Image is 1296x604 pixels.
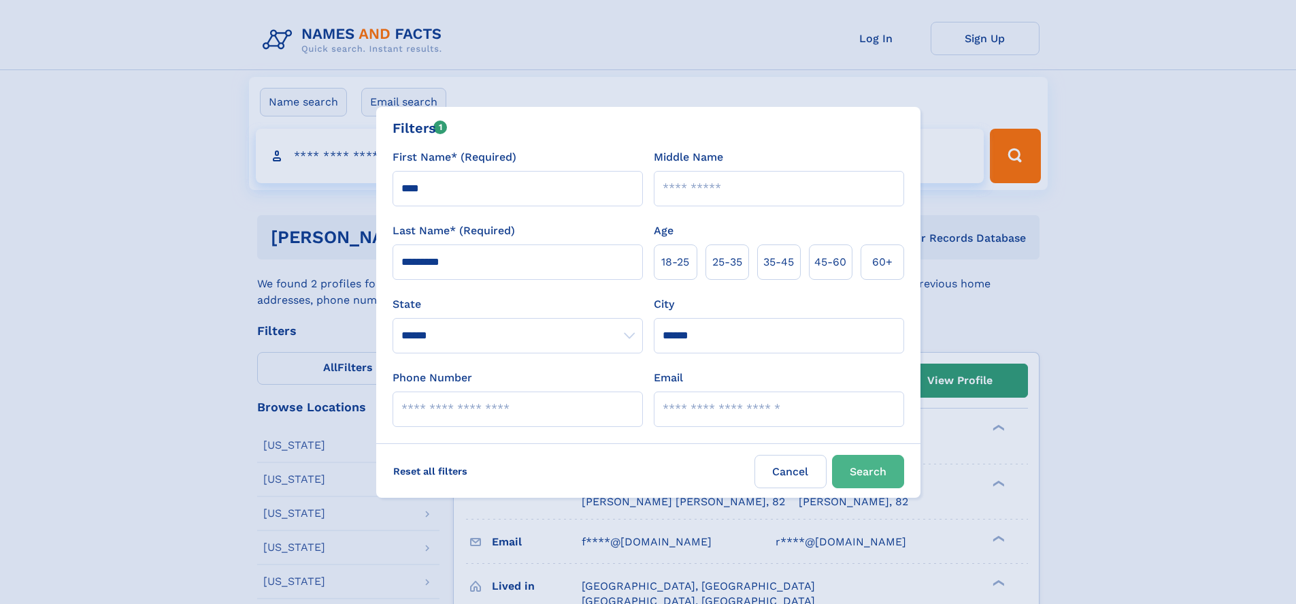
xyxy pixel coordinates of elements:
[384,455,476,488] label: Reset all filters
[654,223,674,239] label: Age
[754,455,827,488] label: Cancel
[763,254,794,270] span: 35‑45
[872,254,893,270] span: 60+
[393,118,448,138] div: Filters
[814,254,846,270] span: 45‑60
[654,370,683,386] label: Email
[661,254,689,270] span: 18‑25
[832,455,904,488] button: Search
[393,223,515,239] label: Last Name* (Required)
[393,370,472,386] label: Phone Number
[393,296,643,313] label: State
[654,149,723,165] label: Middle Name
[654,296,674,313] label: City
[712,254,742,270] span: 25‑35
[393,149,516,165] label: First Name* (Required)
